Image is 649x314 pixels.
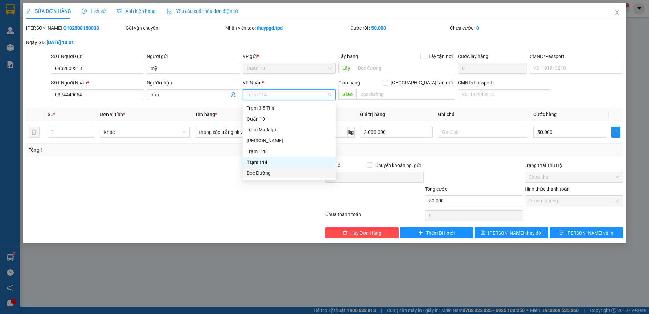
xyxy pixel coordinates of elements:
span: close [614,10,620,15]
span: user-add [231,92,236,97]
div: Trạng thái Thu Hộ [525,162,623,169]
span: Q102508150033 [11,3,47,8]
span: mỹ CMND: [15,48,42,53]
div: Trạm Madagui [247,126,332,134]
span: Quận 10 -> [21,39,80,47]
span: save [481,230,485,236]
div: Người nhận [147,79,240,87]
div: Gói vận chuyển: [126,24,224,32]
button: save[PERSON_NAME] thay đổi [475,227,548,238]
b: [DATE] 13:01 [47,40,74,45]
span: 0907696988 [55,25,82,31]
div: Trạm 128 [243,146,336,157]
span: kg [348,127,355,138]
button: printer[PERSON_NAME] và In [550,227,623,238]
div: Trạm 3.5 TLài [247,104,332,112]
div: Trạm 3.5 TLài [243,103,336,114]
span: Trạm 114 [247,90,332,100]
span: 13:01 [63,3,75,8]
button: Close [607,3,626,22]
span: clock-circle [82,9,87,14]
span: Chuyển khoản ng. gửi [372,162,424,169]
button: deleteHủy Đơn Hàng [325,227,399,238]
input: Dọc đường [354,63,455,73]
span: Ảnh kiện hàng [117,8,156,14]
span: plus [612,129,620,135]
span: Lịch sử [82,8,106,14]
span: PHIẾU GỬI HÀNG [26,31,76,38]
th: Ghi chú [435,108,531,121]
span: SL [48,112,53,117]
span: Khác [104,127,186,137]
div: Trạm 128 [247,148,332,155]
span: Tên hàng [195,112,217,117]
span: picture [117,9,121,14]
button: delete [29,127,40,138]
span: [PERSON_NAME] thay đổi [488,229,542,237]
b: thuypgd.tpd [257,25,283,31]
input: Cước lấy hàng [458,63,527,74]
span: Giá trị hàng [360,112,385,117]
span: Giao [338,89,356,100]
div: Ngày GD: [26,39,124,46]
div: [PERSON_NAME]: [26,24,124,32]
input: VD: Bàn, Ghế [195,127,285,138]
div: Phương Lâm [243,135,336,146]
b: 50.000 [371,25,386,31]
div: Quận 10 [247,115,332,123]
span: Quận 10 [26,25,45,31]
b: Q102508150033 [63,25,99,31]
div: Trạm Madagui [243,124,336,135]
div: Nhân viên tạo: [225,24,349,32]
span: Thu Hộ [325,163,341,168]
span: Lấy hàng [338,54,358,59]
div: Dọc Đường [243,168,336,178]
div: Quận 10 [243,114,336,124]
div: SĐT Người Gửi [51,53,144,60]
span: Trạm 114 [53,39,80,47]
div: Tổng: 1 [29,146,250,154]
span: Lấy [338,63,354,73]
div: Cước rồi : [350,24,449,32]
div: SĐT Người Nhận [51,79,144,87]
button: plusThêm ĐH mới [400,227,473,238]
div: CMND/Passport [530,53,623,60]
span: Quận 10 [247,63,332,73]
span: VP Nhận [243,80,262,86]
span: Lấy tận nơi [426,53,455,60]
span: Thêm ĐH mới [426,229,455,237]
span: Chưa thu [529,172,619,182]
span: Yêu cầu xuất hóa đơn điện tử [167,8,238,14]
strong: CTY XE KHÁCH [29,8,73,16]
div: Chưa thanh toán [324,211,424,222]
div: [PERSON_NAME] [247,137,332,144]
div: VP gửi [243,53,336,60]
img: icon [167,9,172,14]
label: Cước lấy hàng [458,54,488,59]
button: plus [611,127,620,138]
strong: THIÊN PHÁT ĐẠT [26,17,75,24]
input: Dọc đường [356,89,455,100]
input: Ghi Chú [438,127,528,138]
strong: N.gửi: [2,48,42,53]
div: Người gửi [147,53,240,60]
div: Trạm 114 [247,159,332,166]
div: Trạm 114 [243,157,336,168]
label: Hình thức thanh toán [525,186,570,192]
span: plus [418,230,423,236]
span: printer [559,230,563,236]
span: Đơn vị tính [100,112,125,117]
span: [GEOGRAPHIC_DATA] tận nơi [388,79,455,87]
span: [DATE] [76,3,91,8]
span: Giao hàng [338,80,360,86]
div: Chưa cước : [450,24,548,32]
div: CMND/Passport [458,79,551,87]
strong: VP: SĐT: [19,25,82,31]
span: Tại văn phòng [529,196,619,206]
span: [PERSON_NAME] và In [566,229,614,237]
b: 0 [476,25,479,31]
span: Hủy Đơn Hàng [350,229,381,237]
span: Tổng cước [425,186,447,192]
span: SỬA ĐƠN HÀNG [26,8,71,14]
div: Dọc Đường [247,169,332,177]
